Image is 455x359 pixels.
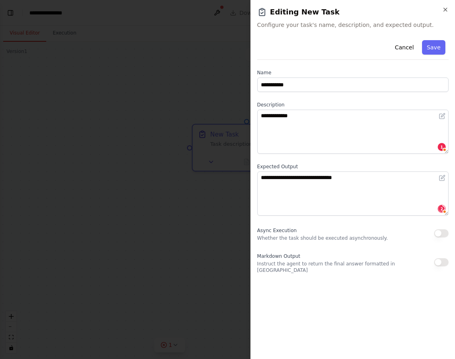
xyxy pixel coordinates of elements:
span: Async Execution [257,228,297,233]
span: Markdown Output [257,253,300,259]
button: Open in editor [437,111,447,121]
button: Cancel [390,40,418,55]
p: Instruct the agent to return the final answer formatted in [GEOGRAPHIC_DATA] [257,261,434,273]
label: Description [257,102,449,108]
h2: Editing New Task [257,6,449,18]
p: Whether the task should be executed asynchronously. [257,235,388,241]
label: Name [257,69,449,76]
button: Save [422,40,445,55]
span: Configure your task's name, description, and expected output. [257,21,449,29]
button: Open in editor [437,173,447,183]
label: Expected Output [257,163,449,170]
